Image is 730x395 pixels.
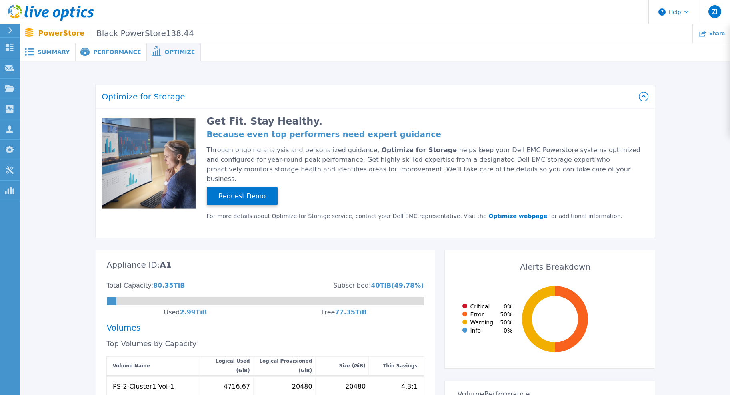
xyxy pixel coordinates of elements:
div: ( 49.78 %) [391,282,424,289]
div: Warning [459,319,494,326]
div: A1 [160,262,171,282]
span: 0 % [504,327,512,334]
div: Logical Provisioned (GiB) [256,356,312,375]
h4: Because even top performers need expert guidance [207,131,644,137]
span: Optimize for Storage [381,146,459,154]
div: Used [164,309,180,316]
a: Optimize webpage [487,213,550,219]
span: Request Demo [216,191,269,201]
div: Through ongoing analysis and personalized guidance, helps keep your Dell EMC Powerstore systems o... [207,145,644,184]
span: 50 % [500,311,512,318]
span: Black PowerStore138.44 [91,29,194,38]
div: 2.99 TiB [180,309,207,316]
img: Optimize Promo [102,118,196,210]
span: Optimize [164,49,195,55]
h2: Optimize for Storage [102,93,639,101]
div: For more details about Optimize for Storage service, contact your Dell EMC representative. Visit ... [207,213,644,219]
div: Volume Name [113,361,150,371]
button: Request Demo [207,187,278,205]
div: 80.35 TiB [153,282,185,289]
span: Performance [93,49,141,55]
span: 50 % [500,319,512,326]
div: Logical Used (GiB) [203,356,250,375]
div: Total Capacity: [107,282,154,289]
div: Volumes [107,324,424,331]
div: 4.3:1 [401,383,417,389]
div: Top Volumes by Capacity [107,341,424,347]
h2: Get Fit. Stay Healthy. [207,118,644,125]
span: 0 % [504,303,512,310]
div: 20480 [292,383,312,389]
div: 77.35 TiB [335,309,366,316]
div: Info [459,327,481,334]
p: PowerStore [38,29,194,38]
div: 20480 [345,383,366,389]
div: Error [459,311,484,318]
div: 40 TiB [371,282,391,289]
div: 4716.67 [223,383,250,389]
div: Thin Savings [383,361,418,371]
div: Appliance ID: [107,262,160,268]
span: ZI [712,8,717,15]
div: Critical [459,303,490,310]
div: Free [321,309,335,316]
div: Size (GiB) [339,361,366,371]
div: PS-2-Cluster1 Vol-1 [113,383,174,389]
span: Summary [38,49,70,55]
div: Alerts Breakdown [456,256,655,276]
span: Share [709,31,725,36]
div: Subscribed: [333,282,371,289]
